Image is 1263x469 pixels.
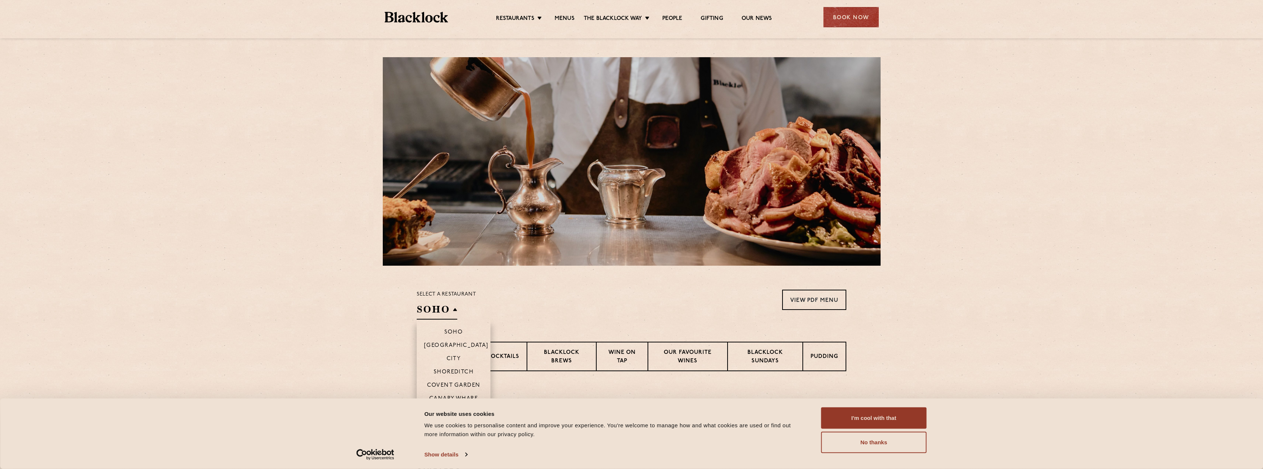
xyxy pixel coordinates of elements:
h2: SOHO [417,303,457,320]
a: Show details [424,449,467,460]
p: Pudding [811,353,838,362]
p: Canary Wharf [429,396,478,403]
a: Usercentrics Cookiebot - opens in a new window [343,449,407,460]
img: BL_Textured_Logo-footer-cropped.svg [385,12,448,23]
p: Covent Garden [427,382,480,390]
a: View PDF Menu [782,290,846,310]
p: Cocktails [486,353,519,362]
a: The Blacklock Way [584,15,642,23]
p: Blacklock Brews [535,349,589,366]
div: Our website uses cookies [424,409,805,418]
p: City [447,356,461,363]
a: People [662,15,682,23]
p: [GEOGRAPHIC_DATA] [424,342,489,350]
p: Wine on Tap [604,349,640,366]
div: We use cookies to personalise content and improve your experience. You're welcome to manage how a... [424,421,805,439]
a: Our News [742,15,772,23]
p: Select a restaurant [417,290,476,299]
p: Blacklock Sundays [735,349,795,366]
p: Shoreditch [434,369,474,376]
p: Our favourite wines [656,349,719,366]
div: Book Now [823,7,879,27]
a: Menus [555,15,575,23]
p: Soho [444,329,463,337]
a: Gifting [701,15,723,23]
h3: Pre Chop Bites [417,390,846,399]
a: Restaurants [496,15,534,23]
button: I'm cool with that [821,407,927,429]
button: No thanks [821,432,927,453]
